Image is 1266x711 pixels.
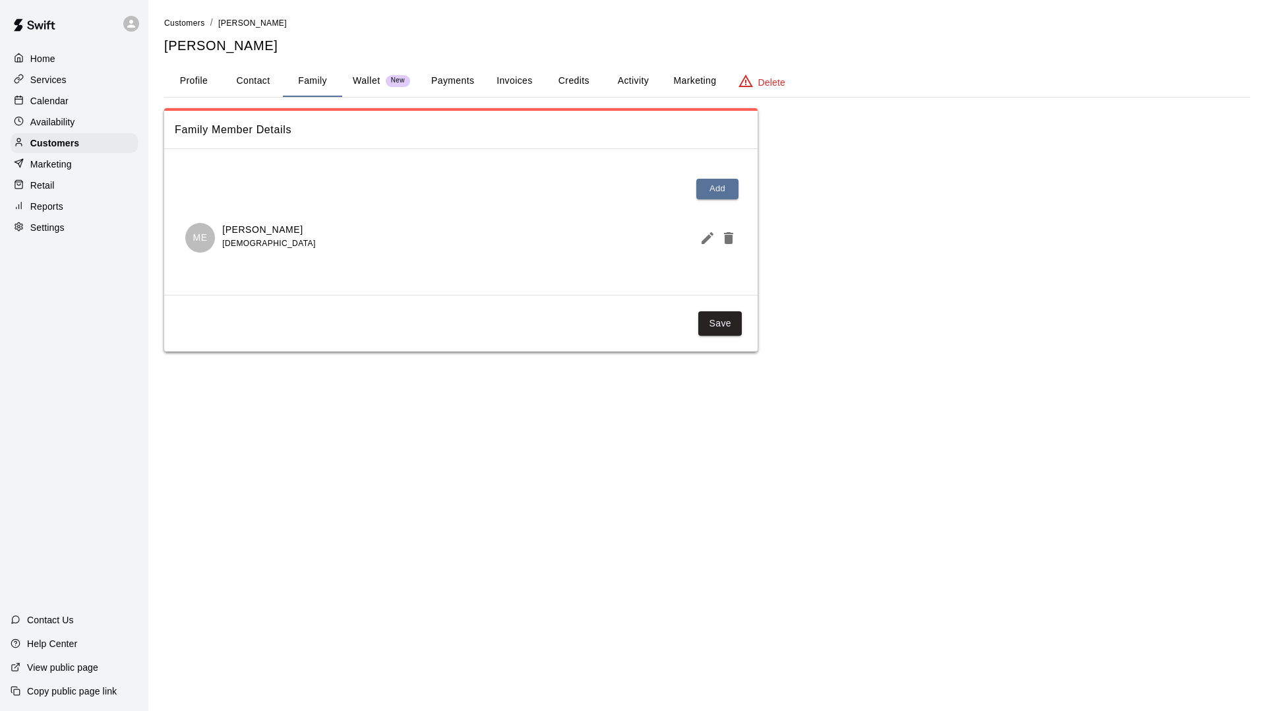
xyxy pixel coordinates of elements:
span: [DEMOGRAPHIC_DATA] [222,239,315,248]
p: Calendar [30,94,69,108]
button: Marketing [663,65,727,97]
button: Delete [715,225,737,251]
p: Home [30,52,55,65]
span: Customers [164,18,205,28]
button: Add [696,179,738,199]
li: / [210,16,213,30]
p: Help Center [27,637,77,650]
div: basic tabs example [164,65,1250,97]
a: Availability [11,112,138,132]
h5: [PERSON_NAME] [164,37,1250,55]
span: New [386,77,410,85]
button: Invoices [485,65,544,97]
a: Settings [11,218,138,237]
div: Malcolm Edwards [185,223,215,253]
p: Wallet [353,74,380,88]
span: [PERSON_NAME] [218,18,287,28]
button: Credits [544,65,603,97]
p: Availability [30,115,75,129]
p: View public page [27,661,98,674]
button: Save [698,311,742,336]
p: [PERSON_NAME] [222,223,315,237]
button: Edit Member [694,225,715,251]
button: Profile [164,65,224,97]
a: Calendar [11,91,138,111]
span: Family Member Details [175,121,747,139]
a: Home [11,49,138,69]
a: Reports [11,197,138,216]
a: Services [11,70,138,90]
p: Retail [30,179,55,192]
p: Services [30,73,67,86]
p: Delete [758,76,785,89]
button: Family [283,65,342,97]
p: Contact Us [27,613,74,627]
a: Marketing [11,154,138,174]
a: Customers [11,133,138,153]
p: Reports [30,200,63,213]
p: Copy public page link [27,685,117,698]
a: Customers [164,17,205,28]
p: ME [193,231,207,245]
p: Settings [30,221,65,234]
button: Payments [421,65,485,97]
a: Retail [11,175,138,195]
nav: breadcrumb [164,16,1250,30]
button: Activity [603,65,663,97]
button: Contact [224,65,283,97]
p: Marketing [30,158,72,171]
p: Customers [30,137,79,150]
